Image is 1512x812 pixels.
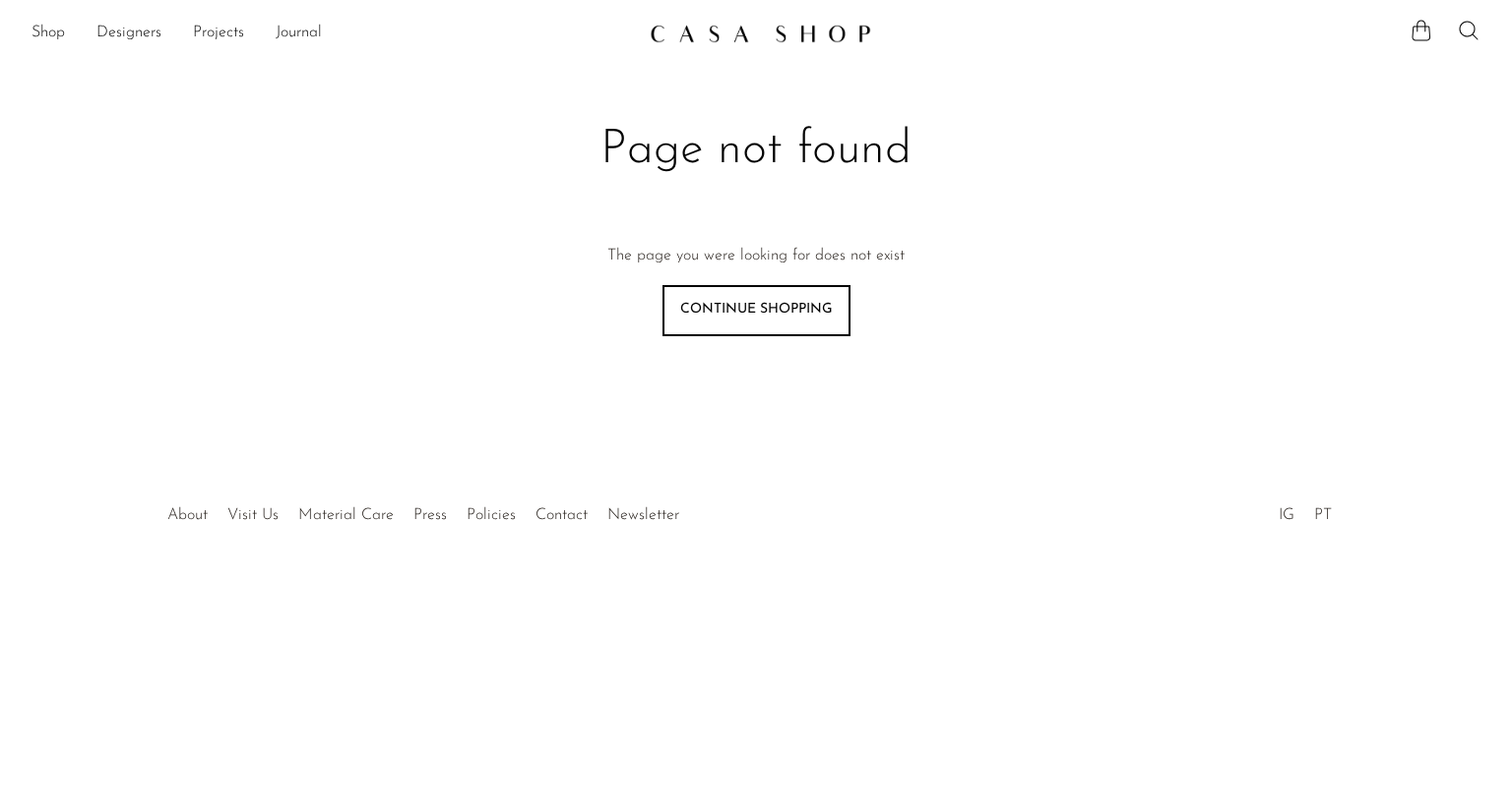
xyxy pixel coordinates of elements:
nav: Desktop navigation [31,17,634,50]
ul: NEW HEADER MENU [31,17,634,50]
a: Designers [96,21,161,46]
a: Press [413,507,447,523]
a: Visit Us [227,507,279,523]
a: About [167,507,208,523]
ul: Quick links [157,492,689,529]
a: IG [1279,507,1294,523]
a: PT [1314,507,1332,523]
ul: Social Medias [1269,492,1342,529]
a: Contact [535,507,588,523]
a: Policies [467,507,516,523]
a: Material Care [298,507,394,523]
a: Continue shopping [662,285,850,336]
p: The page you were looking for does not exist [607,244,905,269]
a: Projects [193,21,244,46]
h1: Page not found [443,120,1069,181]
a: Journal [276,21,322,46]
a: Shop [31,21,65,46]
